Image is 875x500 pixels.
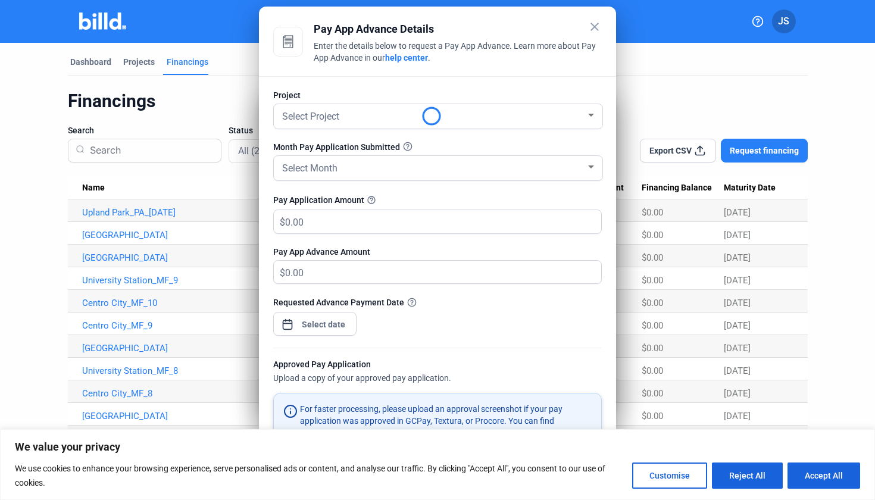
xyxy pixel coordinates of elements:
[314,21,602,37] div: Pay App Advance Details
[282,111,339,122] span: Select Project
[298,317,349,332] input: Select date
[282,312,293,324] button: Open calendar
[587,20,602,34] mat-icon: close
[285,261,587,284] input: 0.00
[273,358,602,386] div: Upload a copy of your approved pay application.
[285,210,587,233] input: 0.00
[428,53,430,62] span: .
[273,246,602,258] div: Pay App Advance Amount
[787,462,860,489] button: Accept All
[632,462,707,489] button: Customise
[273,89,602,101] div: Project
[385,53,428,62] a: help center
[364,193,379,207] mat-icon: help_outline
[273,193,602,207] div: Pay Application Amount
[561,428,579,437] span: here
[273,296,602,308] div: Requested Advance Payment Date
[15,440,860,454] p: We value your privacy
[274,261,285,280] span: $
[314,40,602,66] div: Enter the details below to request a Pay App Advance. Learn more about Pay App Advance in our
[282,162,337,174] span: Select Month
[712,462,783,489] button: Reject All
[300,403,592,439] div: For faster processing, please upload an approval screenshot if your pay application was approved ...
[273,358,602,373] div: Approved Pay Application
[274,210,285,230] span: $
[273,141,602,153] div: Month Pay Application Submitted
[15,461,623,490] p: We use cookies to enhance your browsing experience, serve personalised ads or content, and analys...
